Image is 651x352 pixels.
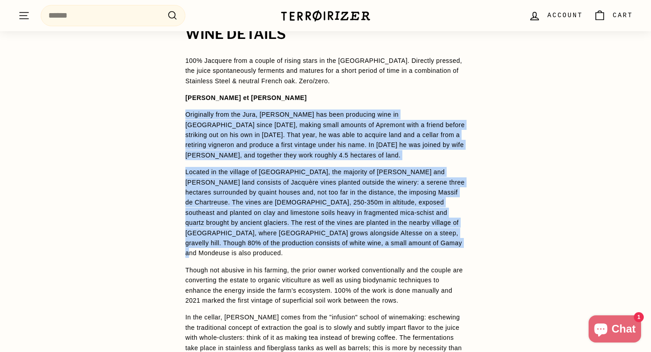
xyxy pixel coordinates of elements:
p: Originally from the Jura, [PERSON_NAME] has been producing wine in [GEOGRAPHIC_DATA] since [DATE]... [185,109,466,160]
span: Account [547,10,583,20]
a: Cart [588,2,638,29]
p: Located in the village of [GEOGRAPHIC_DATA], the majority of [PERSON_NAME] and [PERSON_NAME] land... [185,167,466,258]
p: Though not abusive in his farming, the prior owner worked conventionally and the couple are conve... [185,265,466,306]
span: Cart [613,10,633,20]
inbox-online-store-chat: Shopify online store chat [586,315,644,345]
span: 100% Jacquere from a couple of rising stars in the [GEOGRAPHIC_DATA]. Directly pressed, the juice... [185,57,462,85]
strong: [PERSON_NAME] et [PERSON_NAME] [185,94,307,101]
a: Account [523,2,588,29]
h2: WINE DETAILS [185,27,466,42]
